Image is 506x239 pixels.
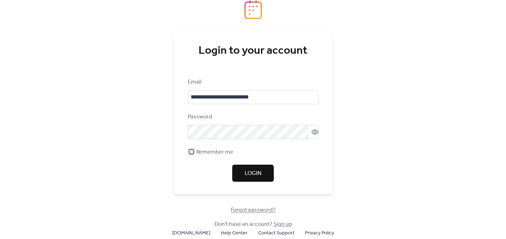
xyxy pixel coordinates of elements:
[231,206,276,214] span: Forgot password?
[305,229,334,238] span: Privacy Policy
[172,229,210,238] span: [DOMAIN_NAME]
[273,219,292,230] a: Sign up
[305,228,334,237] a: Privacy Policy
[258,229,294,238] span: Contact Support
[221,229,247,238] span: Help Center
[196,148,233,156] span: Remember me
[232,165,274,182] button: Login
[245,169,261,178] span: Login
[231,208,276,212] a: Forgot password?
[221,228,247,237] a: Help Center
[172,228,210,237] a: [DOMAIN_NAME]
[188,78,317,86] div: Email
[188,113,317,121] div: Password
[214,220,292,229] span: Don't have an account?
[258,228,294,237] a: Contact Support
[188,44,319,58] div: Login to your account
